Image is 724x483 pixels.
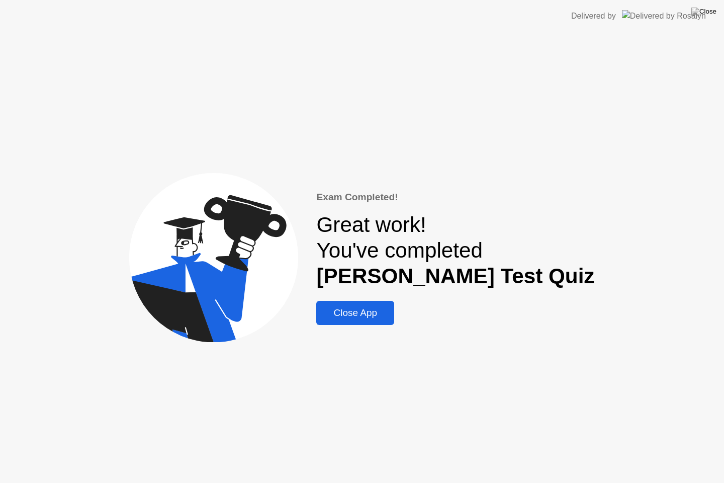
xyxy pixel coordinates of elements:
[316,190,594,205] div: Exam Completed!
[316,301,394,325] button: Close App
[319,307,391,318] div: Close App
[316,212,594,289] div: Great work! You've completed
[316,264,594,288] b: [PERSON_NAME] Test Quiz
[691,8,716,16] img: Close
[571,10,616,22] div: Delivered by
[622,10,706,22] img: Delivered by Rosalyn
